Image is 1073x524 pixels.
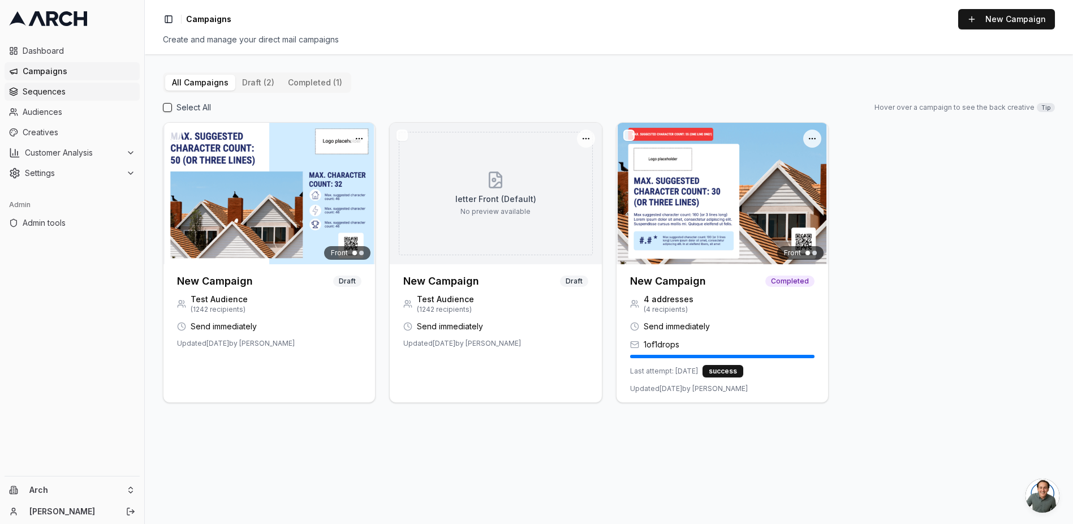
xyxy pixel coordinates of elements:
a: Admin tools [5,214,140,232]
button: All Campaigns [165,75,235,91]
img: Front creative for New Campaign [617,123,828,264]
span: Send immediately [191,321,257,332]
span: Admin tools [23,217,135,229]
svg: Front creative preview [486,171,505,189]
span: Arch [29,485,122,495]
button: Arch [5,481,140,499]
span: Draft [560,276,588,287]
button: Settings [5,164,140,182]
div: Create and manage your direct mail campaigns [163,34,1055,45]
label: Select All [176,102,211,113]
div: Admin [5,196,140,214]
a: Sequences [5,83,140,101]
span: Updated [DATE] by [PERSON_NAME] [403,339,521,348]
span: Front [784,248,801,257]
span: Campaigns [23,66,135,77]
span: Front [331,248,348,257]
span: Updated [DATE] by [PERSON_NAME] [630,384,748,393]
img: Front creative for New Campaign [163,123,375,264]
div: success [703,365,743,377]
button: draft (2) [235,75,281,91]
button: New Campaign [958,9,1055,29]
a: Audiences [5,103,140,121]
span: 4 addresses [644,294,693,305]
a: Open chat [1025,479,1059,513]
span: Send immediately [644,321,710,332]
h3: New Campaign [403,273,479,289]
h3: New Campaign [177,273,253,289]
p: No preview available [460,207,531,216]
a: Creatives [5,123,140,141]
span: Test Audience [191,294,248,305]
button: completed (1) [281,75,349,91]
span: Tip [1037,103,1055,112]
span: Dashboard [23,45,135,57]
span: Last attempt: [DATE] [630,367,698,376]
a: Campaigns [5,62,140,80]
nav: breadcrumb [186,14,231,25]
span: Send immediately [417,321,483,332]
span: Draft [333,276,361,287]
span: ( 4 recipients) [644,305,693,314]
span: ( 1242 recipients) [191,305,248,314]
h3: New Campaign [630,273,706,289]
span: Sequences [23,86,135,97]
span: Hover over a campaign to see the back creative [874,103,1035,112]
span: ( 1242 recipients) [417,305,474,314]
a: Dashboard [5,42,140,60]
span: Customer Analysis [25,147,122,158]
a: [PERSON_NAME] [29,506,114,517]
span: Settings [25,167,122,179]
p: letter Front (Default) [455,194,536,205]
span: Audiences [23,106,135,118]
span: Creatives [23,127,135,138]
span: 1 of 1 drops [644,339,679,350]
span: Completed [765,276,815,287]
button: Log out [123,504,139,519]
span: Campaigns [186,14,231,25]
span: Updated [DATE] by [PERSON_NAME] [177,339,295,348]
button: Customer Analysis [5,144,140,162]
span: Test Audience [417,294,474,305]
